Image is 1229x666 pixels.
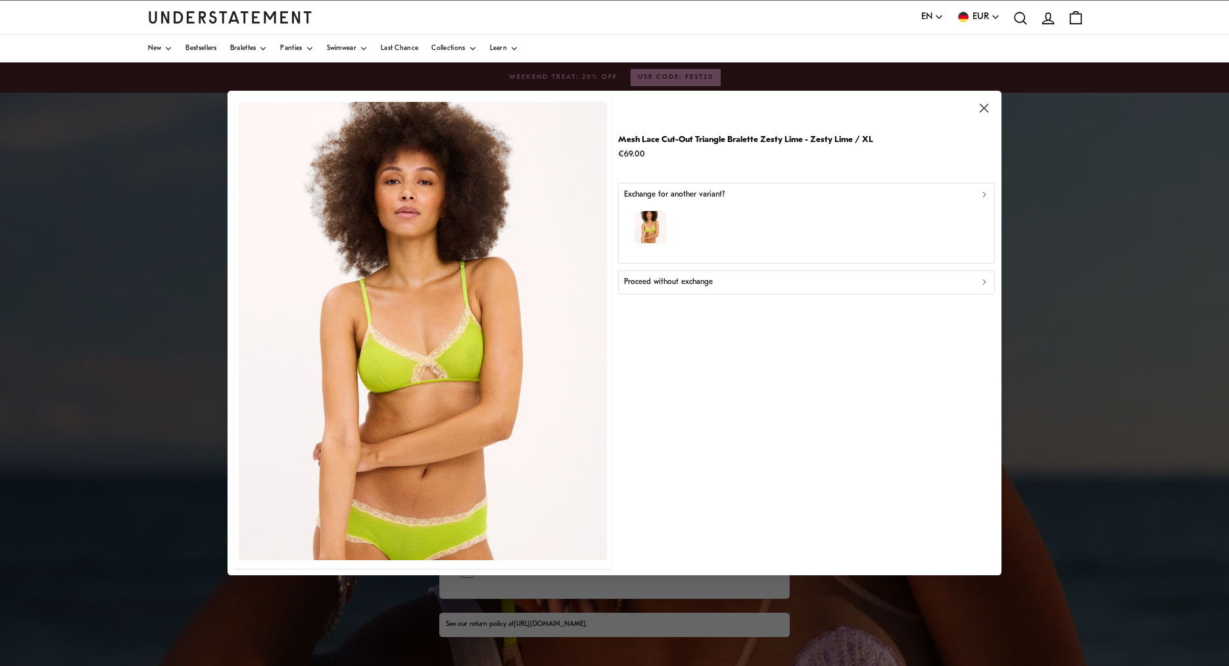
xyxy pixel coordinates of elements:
[490,45,508,52] span: Learn
[381,35,418,62] a: Last Chance
[280,35,313,62] a: Panties
[973,10,989,24] span: EUR
[618,183,995,264] button: Exchange for another variant?model-name=Davina|model-size=M
[921,10,944,24] button: EN
[957,10,1000,24] button: EUR
[148,45,162,52] span: New
[431,45,465,52] span: Collections
[623,276,712,289] p: Proceed without exchange
[230,45,256,52] span: Bralettes
[280,45,302,52] span: Panties
[185,35,216,62] a: Bestsellers
[921,10,932,24] span: EN
[230,35,268,62] a: Bralettes
[623,188,724,201] p: Exchange for another variant?
[618,133,873,147] p: Mesh Lace Cut-Out Triangle Bralette Zesty Lime - Zesty Lime / XL
[618,147,873,161] p: €69.00
[148,11,312,23] a: Understatement Homepage
[634,211,666,243] img: model-name=Davina|model-size=M
[239,102,607,560] img: 62_a667b376-e5b1-438e-8381-362f527fcb06.jpg
[381,45,418,52] span: Last Chance
[490,35,519,62] a: Learn
[327,45,356,52] span: Swimwear
[148,35,173,62] a: New
[327,35,368,62] a: Swimwear
[618,270,995,294] button: Proceed without exchange
[431,35,476,62] a: Collections
[185,45,216,52] span: Bestsellers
